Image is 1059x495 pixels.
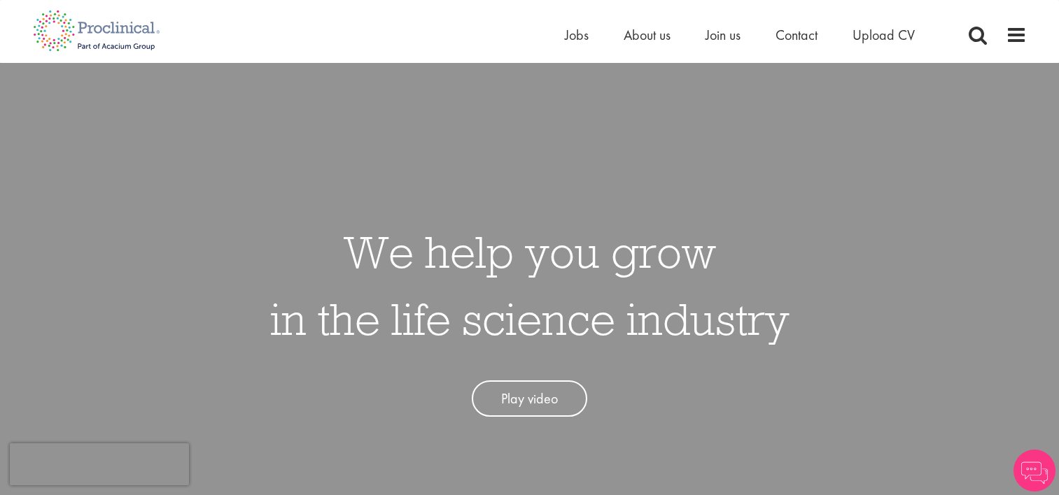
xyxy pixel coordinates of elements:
[270,218,790,352] h1: We help you grow in the life science industry
[565,26,589,44] a: Jobs
[706,26,741,44] a: Join us
[1014,450,1056,492] img: Chatbot
[624,26,671,44] a: About us
[853,26,915,44] a: Upload CV
[776,26,818,44] a: Contact
[472,380,587,417] a: Play video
